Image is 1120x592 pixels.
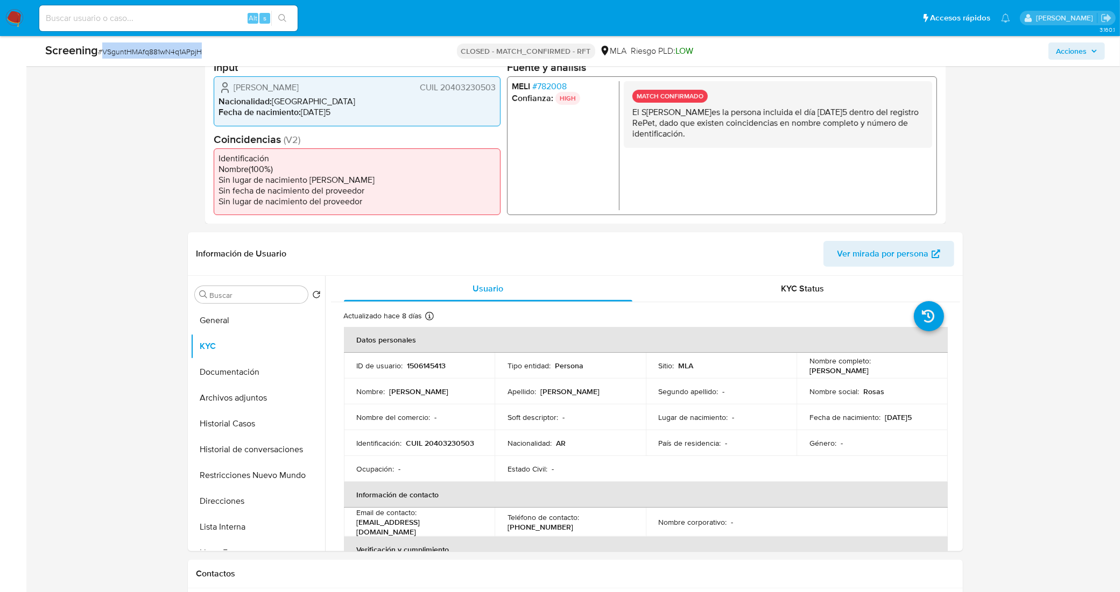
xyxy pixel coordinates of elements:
[473,282,503,295] span: Usuario
[885,412,912,422] p: [DATE]5
[357,387,385,396] p: Nombre :
[508,387,536,396] p: Apellido :
[600,45,627,57] div: MLA
[191,462,325,488] button: Restricciones Nuevo Mundo
[196,568,954,579] h1: Contactos
[723,387,725,396] p: -
[562,412,565,422] p: -
[659,438,721,448] p: País de residencia :
[98,46,202,57] span: # VSguntHMAfq881wN4q1APpjH
[809,438,836,448] p: Género :
[210,290,304,300] input: Buscar
[841,438,843,448] p: -
[508,438,552,448] p: Nacionalidad :
[199,290,208,299] button: Buscar
[823,241,954,267] button: Ver mirada por persona
[39,11,298,25] input: Buscar usuario o caso...
[679,361,694,370] p: MLA
[344,537,948,562] th: Verificación y cumplimiento
[406,438,475,448] p: CUIL 20403230503
[508,522,573,532] p: [PHONE_NUMBER]
[555,361,583,370] p: Persona
[659,412,728,422] p: Lugar de nacimiento :
[556,438,566,448] p: AR
[676,45,694,57] span: LOW
[191,514,325,540] button: Lista Interna
[263,13,266,23] span: s
[731,517,734,527] p: -
[191,385,325,411] button: Archivos adjuntos
[312,290,321,302] button: Volver al orden por defecto
[508,512,579,522] p: Teléfono de contacto :
[659,387,719,396] p: Segundo apellido :
[837,241,929,267] span: Ver mirada por persona
[191,488,325,514] button: Direcciones
[508,464,547,474] p: Estado Civil :
[357,464,395,474] p: Ocupación :
[631,45,694,57] span: Riesgo PLD:
[344,311,422,321] p: Actualizado hace 8 días
[249,13,257,23] span: Alt
[809,387,859,396] p: Nombre social :
[659,517,727,527] p: Nombre corporativo :
[407,361,446,370] p: 1506145413
[809,366,869,375] p: [PERSON_NAME]
[809,412,880,422] p: Fecha de nacimiento :
[357,361,403,370] p: ID de usuario :
[390,387,449,396] p: [PERSON_NAME]
[357,438,402,448] p: Identificación :
[196,248,287,259] h1: Información de Usuario
[508,412,558,422] p: Soft descriptor :
[191,437,325,462] button: Historial de conversaciones
[1001,13,1010,23] a: Notificaciones
[344,327,948,353] th: Datos personales
[781,282,824,295] span: KYC Status
[930,12,990,24] span: Accesos rápidos
[191,359,325,385] button: Documentación
[1036,13,1097,23] p: leandro.caroprese@mercadolibre.com
[659,361,674,370] p: Sitio :
[191,308,325,333] button: General
[399,464,401,474] p: -
[1056,42,1087,60] span: Acciones
[540,387,600,396] p: [PERSON_NAME]
[191,411,325,437] button: Historial Casos
[1048,42,1105,60] button: Acciones
[508,361,551,370] p: Tipo entidad :
[725,438,728,448] p: -
[457,44,595,59] p: CLOSED - MATCH_CONFIRMED - RFT
[45,41,98,59] b: Screening
[732,412,735,422] p: -
[1100,25,1115,34] span: 3.160.1
[552,464,554,474] p: -
[863,387,884,396] p: Rosas
[809,356,871,366] p: Nombre completo :
[357,508,417,517] p: Email de contacto :
[357,517,478,537] p: [EMAIL_ADDRESS][DOMAIN_NAME]
[191,333,325,359] button: KYC
[191,540,325,566] button: Listas Externas
[357,412,431,422] p: Nombre del comercio :
[344,482,948,508] th: Información de contacto
[435,412,437,422] p: -
[271,11,293,26] button: search-icon
[1101,12,1112,24] a: Salir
